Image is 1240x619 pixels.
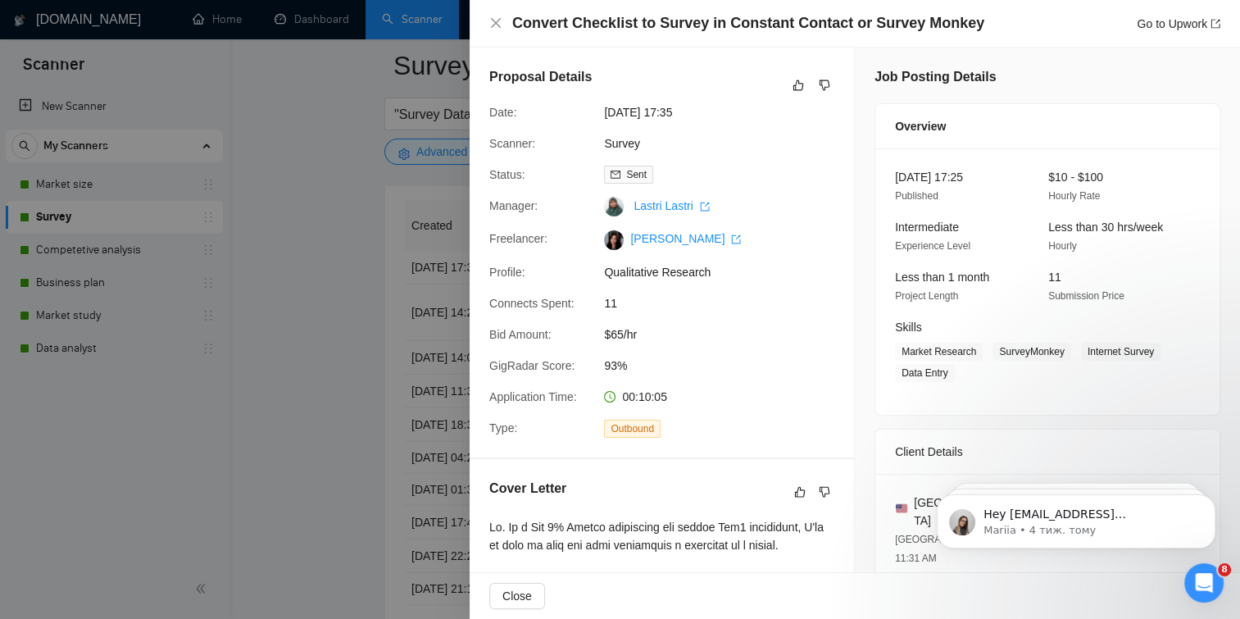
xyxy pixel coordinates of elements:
span: Market Research [895,343,983,361]
span: $10 - $100 [1048,171,1103,184]
h5: Proposal Details [489,67,592,87]
h4: Convert Checklist to Survey in Constant Contact or Survey Monkey [512,13,984,34]
span: Experience Level [895,240,970,252]
a: [PERSON_NAME] export [630,232,741,245]
span: 00:10:05 [622,390,667,403]
span: Less than 30 hrs/week [1048,221,1163,234]
button: Close [489,16,502,30]
button: dislike [815,75,834,95]
span: Project Length [895,290,958,302]
span: clock-circle [604,391,615,403]
span: Hourly [1048,240,1077,252]
button: dislike [815,482,834,502]
span: Connects Spent: [489,297,575,310]
span: export [1210,19,1220,29]
span: like [793,79,804,92]
p: Message from Mariia, sent 4 тиж. тому [71,63,283,78]
span: close [489,16,502,30]
span: Status: [489,168,525,181]
span: 8 [1218,563,1231,576]
span: Sent [626,169,647,180]
span: Type: [489,421,517,435]
h5: Cover Letter [489,479,566,498]
span: Submission Price [1048,290,1124,302]
span: Outbound [604,420,661,438]
span: GigRadar Score: [489,359,575,372]
span: dislike [819,79,830,92]
a: Go to Upworkexport [1137,17,1220,30]
a: Lastri Lastri export [634,199,709,212]
span: dislike [819,485,830,498]
span: like [794,485,806,498]
button: Close [489,583,545,609]
span: Qualitative Research [604,263,850,281]
span: Overview [895,117,946,135]
span: 11 [604,294,850,312]
span: Survey [604,134,850,152]
span: Manager: [489,199,538,212]
div: Client Details [895,430,1200,474]
iframe: Intercom notifications повідомлення [912,460,1240,575]
span: [DATE] 17:25 [895,171,963,184]
span: Date: [489,106,516,119]
span: [GEOGRAPHIC_DATA] 11:31 AM [895,534,997,564]
span: Data Entry [895,364,955,382]
span: Internet Survey [1081,343,1161,361]
span: Freelancer: [489,232,547,245]
iframe: Intercom live chat [1184,563,1224,603]
img: 🇺🇸 [896,503,907,514]
span: 11 [1048,271,1061,284]
button: like [790,482,810,502]
span: Bid Amount: [489,328,552,341]
span: Published [895,190,938,202]
span: [DATE] 17:35 [604,103,850,121]
span: export [700,202,710,212]
span: Application Time: [489,390,577,403]
button: like [788,75,808,95]
span: Less than 1 month [895,271,989,284]
h5: Job Posting Details [874,67,996,87]
span: Close [502,587,532,605]
span: $65/hr [604,325,850,344]
span: Scanner: [489,137,535,150]
span: Intermediate [895,221,959,234]
span: Hey [EMAIL_ADDRESS][DOMAIN_NAME], Looks like your Upwork agency Business Intelligence LLC ran out... [71,48,282,272]
span: Hourly Rate [1048,190,1100,202]
span: export [731,234,741,244]
span: mail [611,170,620,180]
span: Skills [895,321,922,334]
span: SurveyMonkey [992,343,1070,361]
span: 93% [604,357,850,375]
span: Profile: [489,266,525,279]
img: c1oV3yLnNhHSSXY-kN5g-0FnBm58pJ_1XhJH_oHvHp97NyJPEDcUxN0o8ryCzTec45 [604,230,624,250]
